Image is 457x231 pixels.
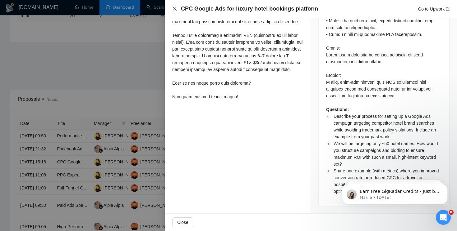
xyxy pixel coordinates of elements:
span: We will be targeting only ~50 hotel names. How would you structure campaigns and bidding to ensur... [334,141,438,167]
h4: CPC Google Ads for luxury hotel bookings platform [181,5,318,13]
button: Close [172,6,177,11]
span: close [172,6,177,11]
span: export [446,7,450,11]
iframe: Intercom notifications message [333,171,457,214]
iframe: Intercom live chat [436,210,451,225]
a: Go to Upworkexport [418,7,450,11]
span: 8 [449,210,454,215]
span: Describe your process for setting up a Google Ads campaign targeting competitor hotel brand searc... [334,114,436,139]
span: Close [177,219,188,226]
strong: Questions: [326,107,349,112]
span: Share one example (with metrics) where you improved conversion rate or reduced CPC for a travel o... [334,168,439,194]
button: Close [172,217,193,227]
